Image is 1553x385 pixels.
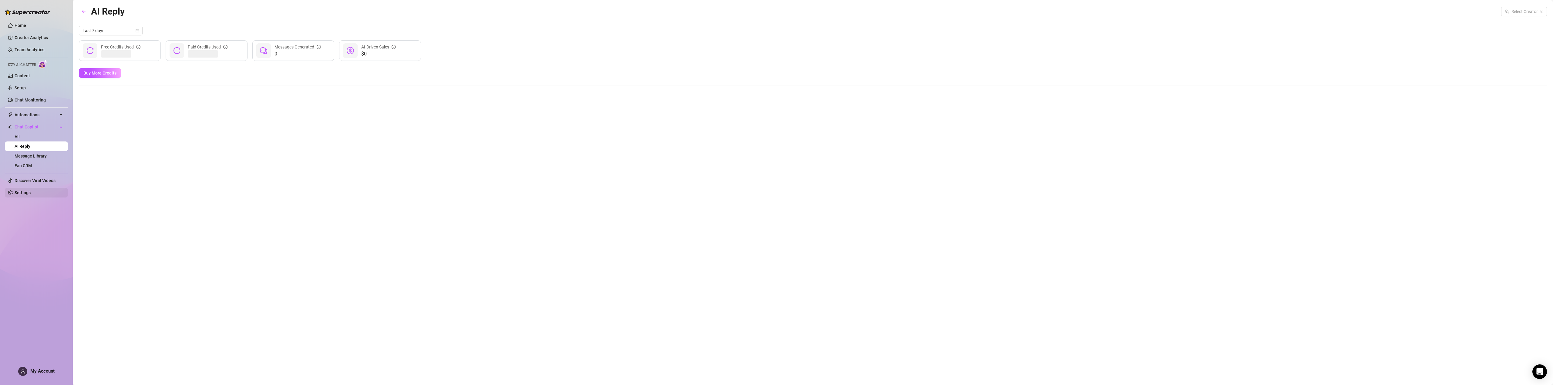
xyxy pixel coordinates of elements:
span: Izzy AI Chatter [8,62,36,68]
div: Paid Credits Used [188,44,227,50]
a: Fan CRM [15,163,32,168]
a: Chat Monitoring [15,98,46,102]
span: team [1540,10,1544,13]
span: reload [173,47,180,54]
span: comment [260,47,267,54]
a: AI Reply [15,144,30,149]
a: All [15,134,20,139]
img: Chat Copilot [8,125,12,129]
span: Chat Copilot [15,122,58,132]
span: info-circle [317,45,321,49]
span: info-circle [392,45,396,49]
a: Message Library [15,154,47,158]
a: Settings [15,190,31,195]
span: Last 7 days [83,26,139,35]
a: Creator Analytics [15,33,63,42]
span: Buy More Credits [83,71,116,75]
span: $0 [361,50,396,58]
article: AI Reply [91,4,125,18]
span: arrow-left [82,9,86,13]
span: thunderbolt [8,112,13,117]
span: My Account [30,368,55,374]
span: calendar [136,29,139,32]
span: 0 [275,50,321,58]
span: user [21,369,25,374]
span: info-circle [223,45,227,49]
div: Free Credits Used [101,44,140,50]
img: AI Chatter [39,60,48,68]
a: Setup [15,85,26,90]
div: AI-Driven Sales [361,44,396,50]
span: Automations [15,110,58,120]
button: Buy More Credits [79,68,121,78]
a: Home [15,23,26,28]
a: Team Analytics [15,47,44,52]
img: logo-BBDzfeDw.svg [5,9,50,15]
a: Content [15,73,30,78]
span: reload [86,47,94,54]
div: Messages Generated [275,44,321,50]
span: dollar-circle [347,47,354,54]
a: Discover Viral Videos [15,178,56,183]
div: Open Intercom Messenger [1532,364,1547,379]
span: info-circle [136,45,140,49]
